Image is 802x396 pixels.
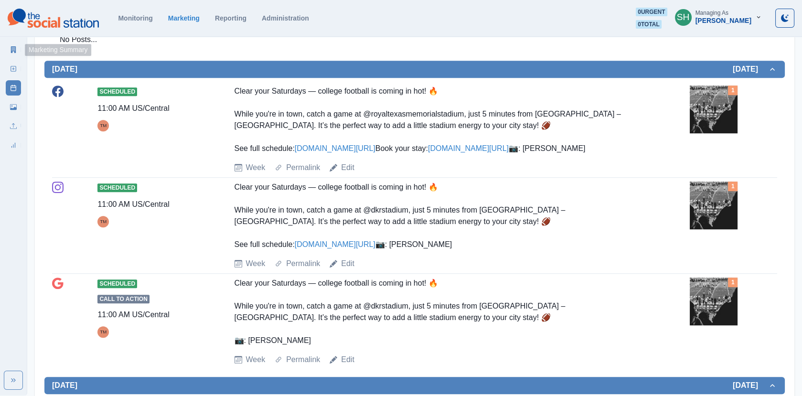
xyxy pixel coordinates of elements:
span: 0 total [636,20,662,29]
a: [DOMAIN_NAME][URL] [428,144,509,152]
span: Scheduled [97,183,137,192]
div: Total Media Attached [728,182,738,191]
div: Managing As [695,10,728,16]
div: [PERSON_NAME] [695,17,751,25]
h2: [DATE] [733,381,768,390]
span: Call to Action [97,295,149,303]
div: Tony Manalo [100,326,107,338]
div: Sara Haas [677,6,690,29]
img: eokxwge7wwjx4xetmphz [690,278,738,325]
a: [DOMAIN_NAME][URL] [295,144,375,152]
a: New Post [6,61,21,76]
a: Reporting [215,14,246,22]
span: Scheduled [97,279,137,288]
div: Clear your Saturdays — college football is coming in hot! 🔥 While you're in town, catch a game at... [235,278,641,346]
div: 11:00 AM US/Central [97,309,169,321]
button: Toggle Mode [775,9,794,28]
button: [DATE][DATE] [44,377,785,394]
img: eokxwge7wwjx4xetmphz [690,182,738,229]
div: Tony Manalo [100,120,107,131]
div: Clear your Saturdays — college football is coming in hot! 🔥 While you're in town, catch a game at... [235,86,641,154]
div: 11:00 AM US/Central [97,103,169,114]
a: Monitoring [118,14,152,22]
a: Permalink [286,258,320,269]
a: Week [246,354,266,365]
a: Marketing [168,14,200,22]
div: 11:00 AM US/Central [97,199,169,210]
div: Clear your Saturdays — college football is coming in hot! 🔥 While you're in town, catch a game at... [235,182,641,250]
button: Expand [4,371,23,390]
a: Week [246,258,266,269]
a: Administration [262,14,309,22]
a: Permalink [286,354,320,365]
div: Total Media Attached [728,86,738,95]
div: No Posts... [52,26,777,53]
a: Permalink [286,162,320,173]
div: [DATE][DATE] [44,22,785,61]
a: Edit [341,162,354,173]
a: Week [246,162,266,173]
a: [DOMAIN_NAME][URL] [295,240,375,248]
a: Edit [341,258,354,269]
img: logoTextSVG.62801f218bc96a9b266caa72a09eb111.svg [8,9,99,28]
a: Post Schedule [6,80,21,96]
span: 0 urgent [636,8,667,16]
img: eokxwge7wwjx4xetmphz [690,86,738,133]
span: Scheduled [97,87,137,96]
button: [DATE][DATE] [44,61,785,78]
a: Media Library [6,99,21,115]
a: Uploads [6,118,21,134]
button: Managing As[PERSON_NAME] [667,8,770,27]
div: Tony Manalo [100,216,107,227]
h2: [DATE] [733,64,768,74]
div: Total Media Attached [728,278,738,287]
h2: [DATE] [52,64,77,74]
h2: [DATE] [52,381,77,390]
a: Review Summary [6,138,21,153]
a: Marketing Summary [6,42,21,57]
a: Edit [341,354,354,365]
div: [DATE][DATE] [44,78,785,377]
